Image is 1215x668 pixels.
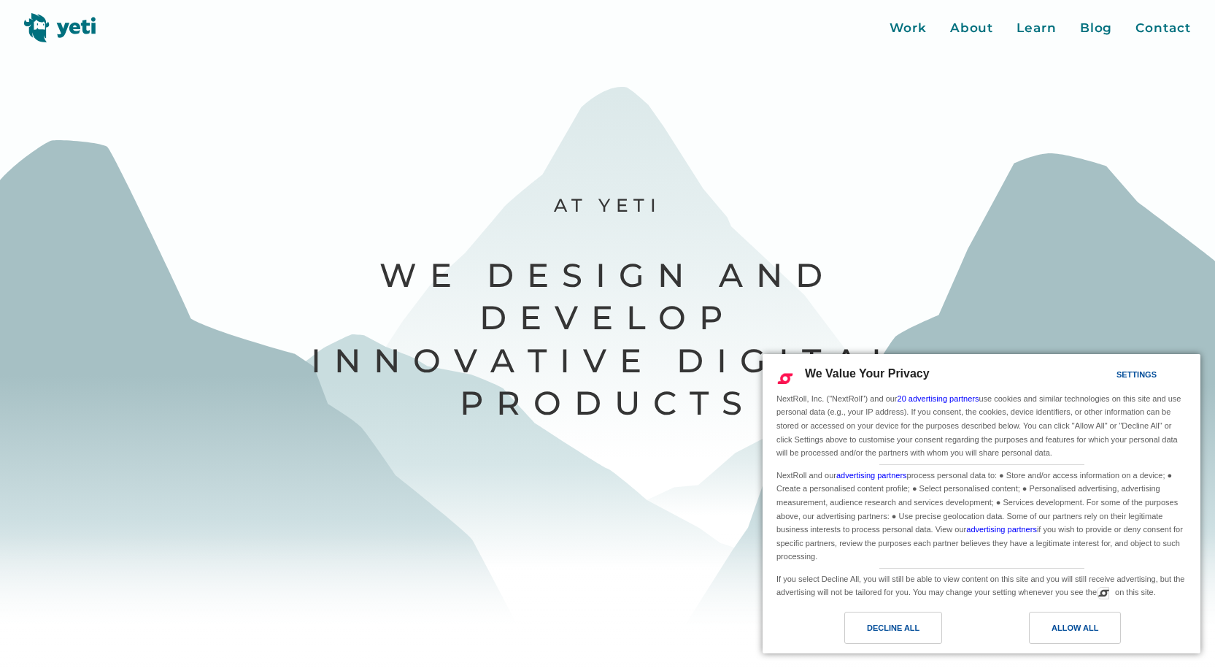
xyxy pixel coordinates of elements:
[24,13,96,42] img: Yeti logo
[774,391,1189,461] div: NextRoll, Inc. ("NextRoll") and our use cookies and similar technologies on this site and use per...
[966,525,1037,534] a: advertising partners
[1116,366,1157,383] div: Settings
[871,339,904,382] span: l
[1091,363,1126,390] a: Settings
[774,569,1189,601] div: If you select Decline All, you will still be able to view content on this site and you will still...
[771,612,981,651] a: Decline All
[981,612,1192,651] a: Allow All
[1052,620,1098,636] div: Allow All
[1135,19,1190,38] a: Contact
[309,193,906,217] p: At Yeti
[950,19,994,38] a: About
[1080,19,1113,38] a: Blog
[890,19,927,38] a: Work
[898,394,979,403] a: 20 advertising partners
[1017,19,1057,38] a: Learn
[867,620,919,636] div: Decline All
[311,339,334,382] span: I
[836,471,907,480] a: advertising partners
[805,367,930,380] span: We Value Your Privacy
[334,339,374,382] span: n
[774,465,1189,565] div: NextRoll and our process personal data to: ● Store and/or access information on a device; ● Creat...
